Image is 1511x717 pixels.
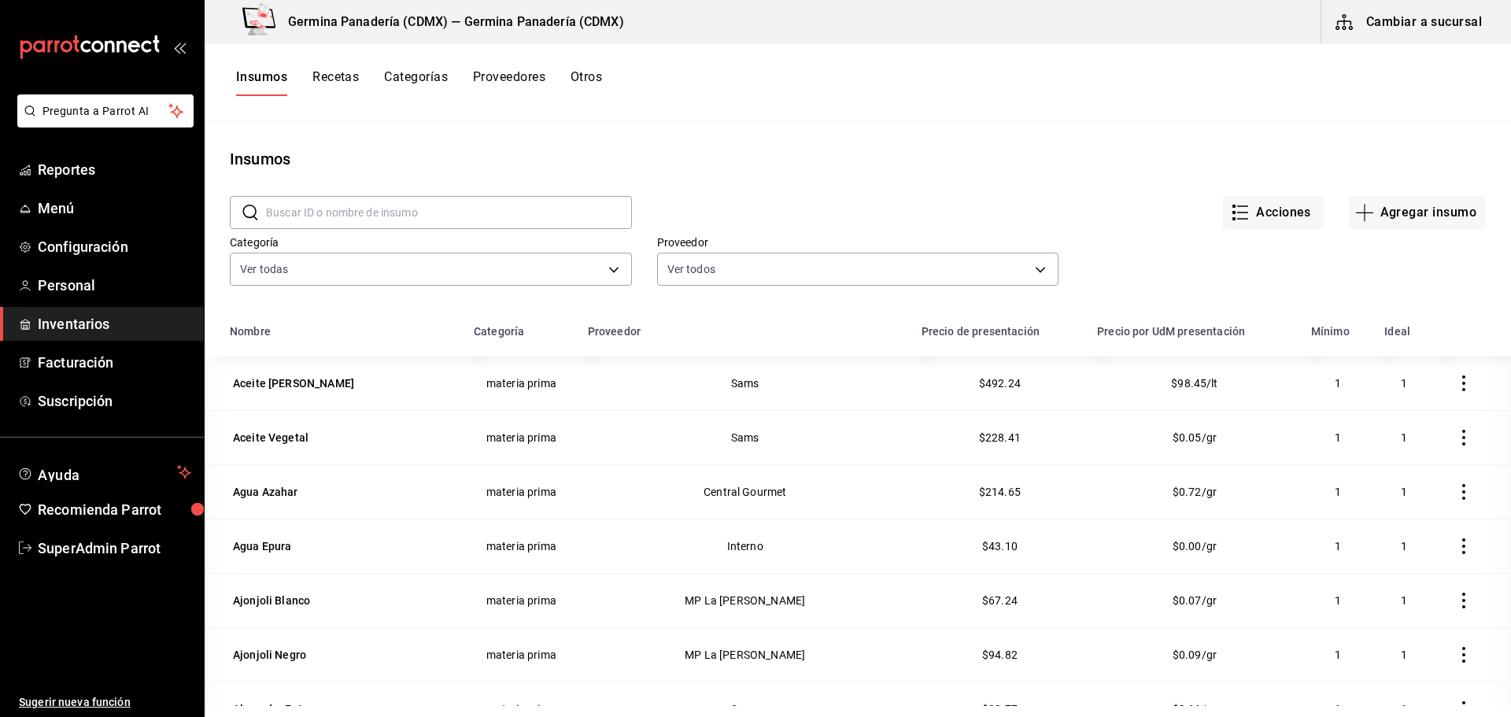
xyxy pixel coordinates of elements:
span: $228.41 [979,431,1021,444]
button: Otros [571,69,602,96]
label: Proveedor [657,237,1059,248]
div: Precio de presentación [922,325,1040,338]
span: $98.77 [982,703,1018,715]
span: $0.11/gr [1173,703,1217,715]
button: Proveedores [473,69,545,96]
div: navigation tabs [236,69,602,96]
span: 1 [1401,594,1407,607]
span: $214.65 [979,486,1021,498]
span: 1 [1335,431,1341,444]
span: 1 [1401,377,1407,390]
span: $43.10 [982,540,1018,553]
span: $0.05/gr [1173,431,1217,444]
label: Categoría [230,237,632,248]
span: Configuración [38,236,191,257]
div: Aceite Vegetal [233,430,308,445]
div: Insumos [230,147,290,171]
td: materia prima [464,410,578,464]
span: Pregunta a Parrot AI [42,103,169,120]
span: $0.07/gr [1173,594,1217,607]
div: Precio por UdM presentación [1097,325,1245,338]
span: $0.09/gr [1173,649,1217,661]
button: Categorías [384,69,448,96]
td: materia prima [464,519,578,573]
td: materia prima [464,627,578,682]
div: Nombre [230,325,271,338]
button: open_drawer_menu [173,41,186,54]
span: Facturación [38,352,191,373]
div: Agua Epura [233,538,292,554]
span: 1 [1335,649,1341,661]
td: materia prima [464,464,578,519]
span: Ver todos [667,261,715,277]
td: MP La [PERSON_NAME] [578,627,912,682]
span: 1 [1335,377,1341,390]
td: Central Gourmet [578,464,912,519]
h3: Germina Panadería (CDMX) — Germina Panadería (CDMX) [275,13,624,31]
span: 1 [1335,540,1341,553]
div: Ideal [1384,325,1410,338]
div: Aceite [PERSON_NAME] [233,375,354,391]
span: 1 [1401,649,1407,661]
button: Agregar insumo [1349,196,1486,229]
span: 1 [1335,486,1341,498]
span: 1 [1401,703,1407,715]
span: Ver todas [240,261,288,277]
td: Sams [578,357,912,410]
td: Sams [578,410,912,464]
span: $492.24 [979,377,1021,390]
span: Inventarios [38,313,191,334]
a: Pregunta a Parrot AI [11,114,194,131]
span: Recomienda Parrot [38,499,191,520]
span: 1 [1401,540,1407,553]
span: $94.82 [982,649,1018,661]
span: $0.72/gr [1173,486,1217,498]
div: Categoría [474,325,524,338]
td: materia prima [464,573,578,627]
div: Proveedor [588,325,641,338]
span: Suscripción [38,390,191,412]
td: MP La [PERSON_NAME] [578,573,912,627]
div: Almendra Entera [233,701,319,717]
span: Reportes [38,159,191,180]
div: Agua Azahar [233,484,298,500]
span: Ayuda [38,463,171,482]
span: 1 [1401,486,1407,498]
button: Recetas [312,69,359,96]
span: Sugerir nueva función [19,694,191,711]
td: materia prima [464,357,578,410]
span: Personal [38,275,191,296]
button: Pregunta a Parrot AI [17,94,194,128]
span: $0.00/gr [1173,540,1217,553]
button: Acciones [1222,196,1324,229]
span: SuperAdmin Parrot [38,538,191,559]
span: 1 [1335,594,1341,607]
div: Ajonjoli Blanco [233,593,310,608]
input: Buscar ID o nombre de insumo [266,197,632,228]
div: Ajonjoli Negro [233,647,306,663]
span: 1 [1335,703,1341,715]
span: $67.24 [982,594,1018,607]
span: Menú [38,198,191,219]
div: Mínimo [1311,325,1350,338]
span: 1 [1401,431,1407,444]
td: Interno [578,519,912,573]
button: Insumos [236,69,287,96]
span: $98.45/lt [1171,377,1217,390]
